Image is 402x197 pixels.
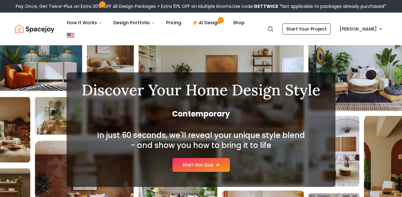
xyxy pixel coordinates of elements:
[62,16,107,29] button: How It Works
[187,16,227,29] a: AI Design
[336,23,387,35] button: [PERSON_NAME]
[82,109,320,119] span: Contemporary
[16,3,386,9] div: Pay Once, Get Twice-Plus an Extra 30% OFF All Design Packages + Extra 10% OFF on Multiple Rooms.
[161,16,186,29] a: Pricing
[82,82,320,98] h1: Discover Your Home Design Style
[172,158,230,172] a: Start the Quiz
[95,130,307,150] h2: In just 60 seconds, we'll reveal your unique style blend - and show you how to bring it to life
[15,23,54,35] a: Spacejoy
[232,3,278,9] span: Use code:
[15,13,387,45] nav: Global
[67,31,74,39] img: United States
[15,23,54,35] img: Spacejoy Logo
[278,3,386,9] span: *Not applicable to packages already purchased*
[62,16,250,29] nav: Main
[282,23,331,35] a: Start Your Project
[108,16,160,29] button: Design Portfolio
[228,16,250,29] a: Shop
[254,3,278,9] b: GETTWICE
